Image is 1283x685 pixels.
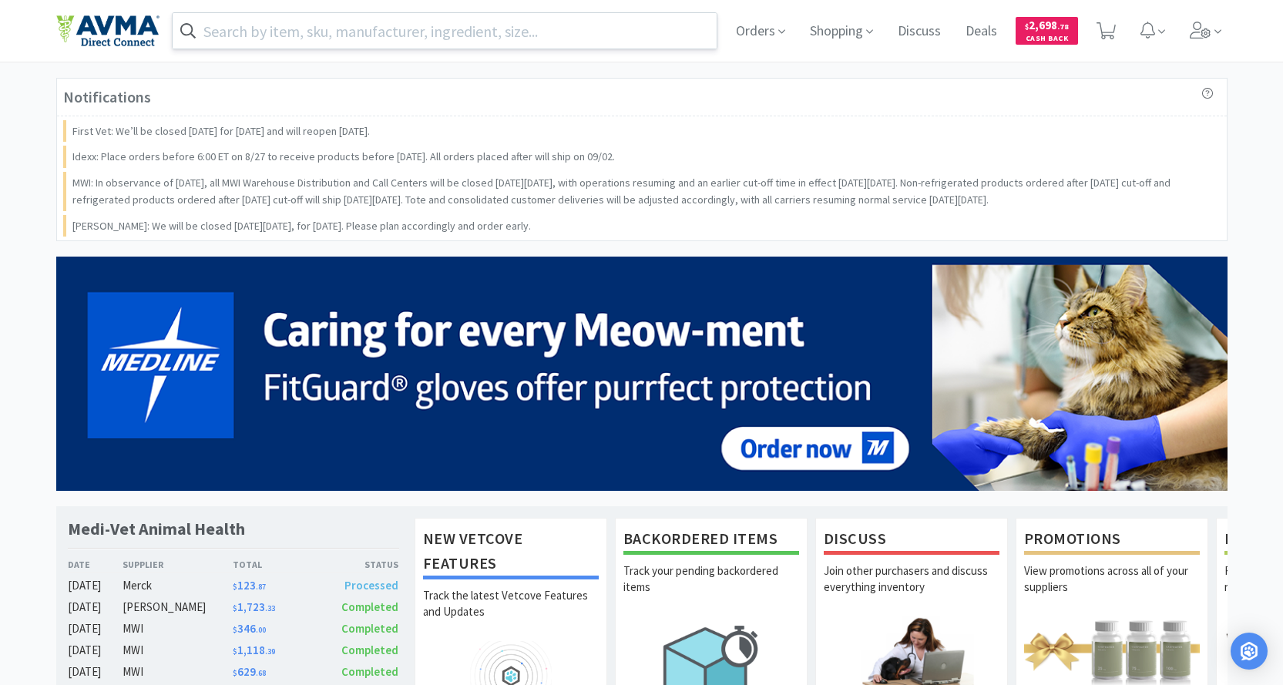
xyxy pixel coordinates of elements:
div: MWI [123,663,233,681]
a: [DATE]MWI$346.00Completed [68,620,399,638]
a: Discuss [892,25,947,39]
a: [DATE]Merck$123.87Processed [68,576,399,595]
input: Search by item, sku, manufacturer, ingredient, size... [173,13,717,49]
div: MWI [123,620,233,638]
p: [PERSON_NAME]: We will be closed [DATE][DATE], for [DATE]. Please plan accordingly and order early. [72,217,531,234]
h1: New Vetcove Features [423,526,599,579]
div: [DATE] [68,663,123,681]
span: $ [233,582,237,592]
span: 1,723 [233,599,275,614]
span: 346 [233,621,266,636]
span: 1,118 [233,643,275,657]
p: First Vet: We’ll be closed [DATE] for [DATE] and will reopen [DATE]. [72,123,370,139]
div: Supplier [123,557,233,572]
div: Open Intercom Messenger [1231,633,1268,670]
img: 5b85490d2c9a43ef9873369d65f5cc4c_481.png [56,257,1228,491]
div: [DATE] [68,641,123,660]
span: 2,698 [1025,18,1069,32]
span: Completed [341,599,398,614]
h1: Discuss [824,526,999,555]
p: Track the latest Vetcove Features and Updates [423,587,599,641]
h1: Promotions [1024,526,1200,555]
p: Idexx: Place orders before 6:00 ET on 8/27 to receive products before [DATE]. All orders placed a... [72,148,615,165]
div: MWI [123,641,233,660]
p: View promotions across all of your suppliers [1024,562,1200,616]
img: e4e33dab9f054f5782a47901c742baa9_102.png [56,15,160,47]
span: Cash Back [1025,35,1069,45]
span: . 39 [265,646,275,656]
span: Completed [341,643,398,657]
span: . 87 [256,582,266,592]
span: . 33 [265,603,275,613]
a: Deals [959,25,1003,39]
a: $2,698.78Cash Back [1016,10,1078,52]
div: [PERSON_NAME] [123,598,233,616]
div: Status [316,557,399,572]
span: Completed [341,664,398,679]
span: 629 [233,664,266,679]
span: Processed [344,578,398,593]
div: [DATE] [68,620,123,638]
div: [DATE] [68,576,123,595]
p: Track your pending backordered items [623,562,799,616]
div: Date [68,557,123,572]
span: . 68 [256,668,266,678]
h1: Medi-Vet Animal Health [68,518,245,540]
a: [DATE]MWI$1,118.39Completed [68,641,399,660]
span: Completed [341,621,398,636]
span: $ [233,625,237,635]
span: . 78 [1057,22,1069,32]
div: [DATE] [68,598,123,616]
span: 123 [233,578,266,593]
div: Total [233,557,316,572]
h3: Notifications [63,85,151,109]
span: $ [1025,22,1029,32]
span: $ [233,603,237,613]
p: MWI: In observance of [DATE], all MWI Warehouse Distribution and Call Centers will be closed [DAT... [72,174,1214,209]
h1: Backordered Items [623,526,799,555]
div: Merck [123,576,233,595]
span: $ [233,668,237,678]
span: $ [233,646,237,656]
a: [DATE][PERSON_NAME]$1,723.33Completed [68,598,399,616]
p: Join other purchasers and discuss everything inventory [824,562,999,616]
span: . 00 [256,625,266,635]
a: [DATE]MWI$629.68Completed [68,663,399,681]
